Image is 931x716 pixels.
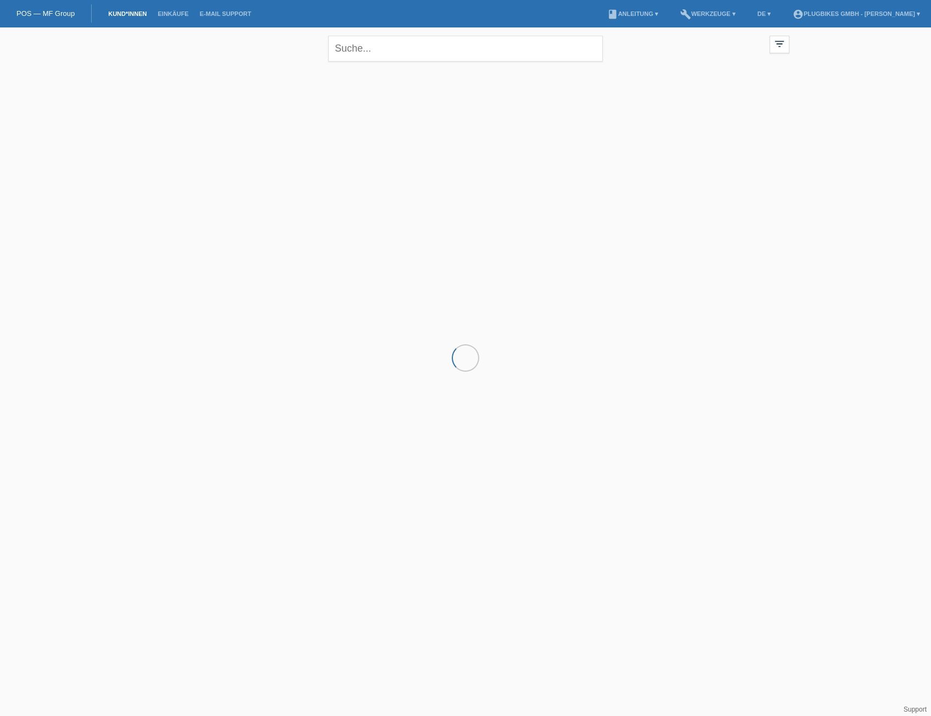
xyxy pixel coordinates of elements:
a: POS — MF Group [16,9,75,18]
a: buildWerkzeuge ▾ [675,10,741,17]
a: bookAnleitung ▾ [602,10,664,17]
i: book [607,9,618,20]
i: account_circle [793,9,804,20]
a: Support [904,706,927,713]
i: build [680,9,691,20]
a: account_circlePlugBikes GmbH - [PERSON_NAME] ▾ [787,10,926,17]
input: Suche... [328,36,603,61]
a: Einkäufe [152,10,194,17]
a: DE ▾ [752,10,776,17]
a: E-Mail Support [194,10,257,17]
a: Kund*innen [103,10,152,17]
i: filter_list [773,38,786,50]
